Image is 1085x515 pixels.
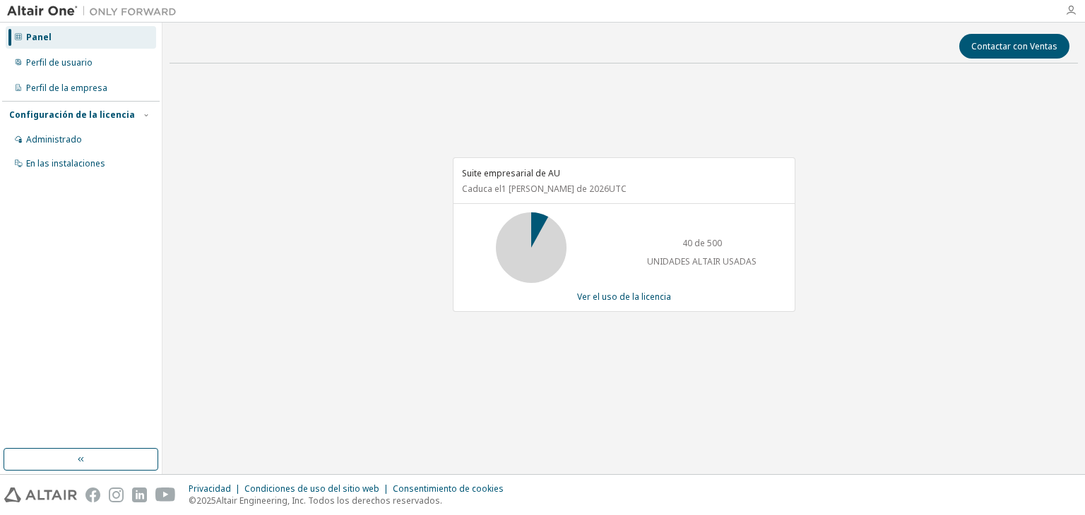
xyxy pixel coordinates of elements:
[609,183,627,195] font: UTC
[216,495,442,507] font: Altair Engineering, Inc. Todos los derechos reservados.
[971,40,1057,52] font: Contactar con Ventas
[502,183,609,195] font: 1 [PERSON_NAME] de 2026
[85,487,100,502] img: facebook.svg
[393,483,504,495] font: Consentimiento de cookies
[132,487,147,502] img: linkedin.svg
[189,483,231,495] font: Privacidad
[462,183,502,195] font: Caduca el
[26,82,107,94] font: Perfil de la empresa
[189,495,196,507] font: ©
[4,487,77,502] img: altair_logo.svg
[26,157,105,169] font: En las instalaciones
[959,34,1069,59] button: Contactar con Ventas
[9,109,135,121] font: Configuración de la licencia
[26,133,82,145] font: Administrado
[155,487,176,502] img: youtube.svg
[26,56,93,68] font: Perfil de usuario
[26,31,52,43] font: Panel
[109,487,124,502] img: instagram.svg
[647,255,757,267] font: UNIDADES ALTAIR USADAS
[462,167,560,179] font: Suite empresarial de AU
[682,237,722,249] font: 40 de 500
[244,483,379,495] font: Condiciones de uso del sitio web
[196,495,216,507] font: 2025
[7,4,184,18] img: Altair Uno
[577,291,671,303] font: Ver el uso de la licencia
